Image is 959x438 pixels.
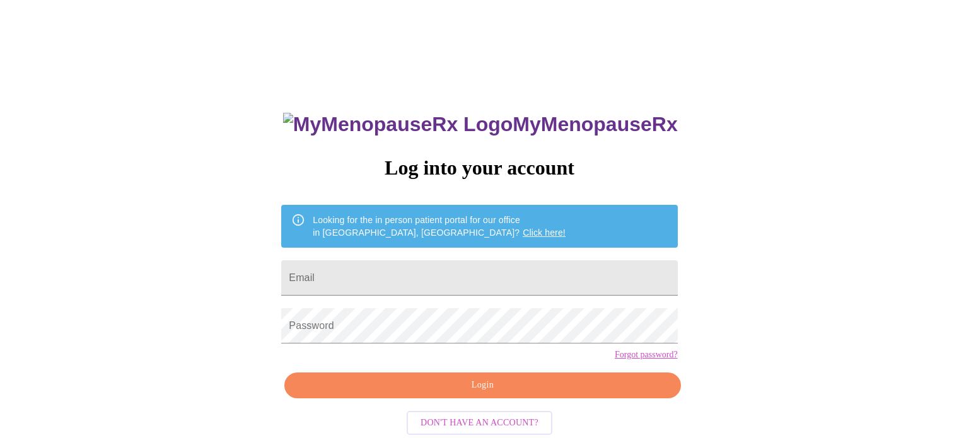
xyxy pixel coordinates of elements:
button: Login [284,372,680,398]
div: Looking for the in person patient portal for our office in [GEOGRAPHIC_DATA], [GEOGRAPHIC_DATA]? [313,209,566,244]
span: Don't have an account? [421,415,538,431]
button: Don't have an account? [407,411,552,435]
img: MyMenopauseRx Logo [283,113,513,136]
a: Click here! [523,228,566,238]
h3: MyMenopauseRx [283,113,678,136]
a: Forgot password? [615,350,678,360]
h3: Log into your account [281,156,677,180]
span: Login [299,377,666,393]
a: Don't have an account? [404,416,555,427]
